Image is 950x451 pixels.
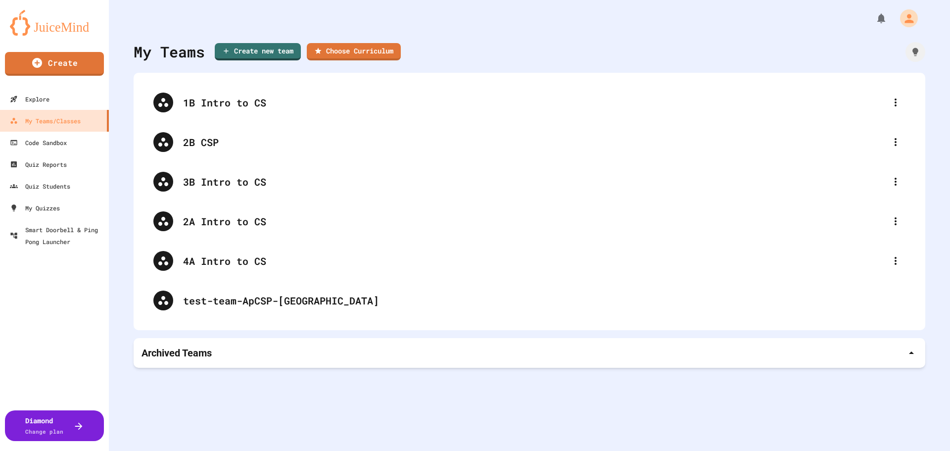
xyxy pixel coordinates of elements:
div: 2A Intro to CS [183,214,886,229]
div: Diamond [25,415,63,436]
button: DiamondChange plan [5,410,104,441]
div: My Notifications [857,10,890,27]
div: My Account [890,7,920,30]
a: Create [5,52,104,76]
img: logo-orange.svg [10,10,99,36]
div: 3B Intro to CS [183,174,886,189]
div: test-team-ApCSP-[GEOGRAPHIC_DATA] [183,293,905,308]
div: My Teams [134,41,205,63]
div: 4A Intro to CS [143,241,915,281]
div: 4A Intro to CS [183,253,886,268]
div: 2B CSP [183,135,886,150]
iframe: chat widget [908,411,940,441]
div: Code Sandbox [10,137,67,149]
div: Smart Doorbell & Ping Pong Launcher [10,224,105,248]
div: My Quizzes [10,202,60,214]
div: My Teams/Classes [10,115,81,127]
iframe: chat widget [868,368,940,410]
p: Archived Teams [142,346,212,360]
div: 3B Intro to CS [143,162,915,201]
span: Change plan [25,428,63,435]
a: Create new team [215,43,301,60]
div: Explore [10,93,49,105]
div: 1B Intro to CS [183,95,886,110]
div: test-team-ApCSP-[GEOGRAPHIC_DATA] [143,281,915,320]
div: 1B Intro to CS [143,83,915,122]
div: 2B CSP [143,122,915,162]
div: How it works [905,42,925,62]
div: Quiz Students [10,180,70,192]
a: Choose Curriculum [307,43,401,60]
div: Quiz Reports [10,158,67,170]
div: 2A Intro to CS [143,201,915,241]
